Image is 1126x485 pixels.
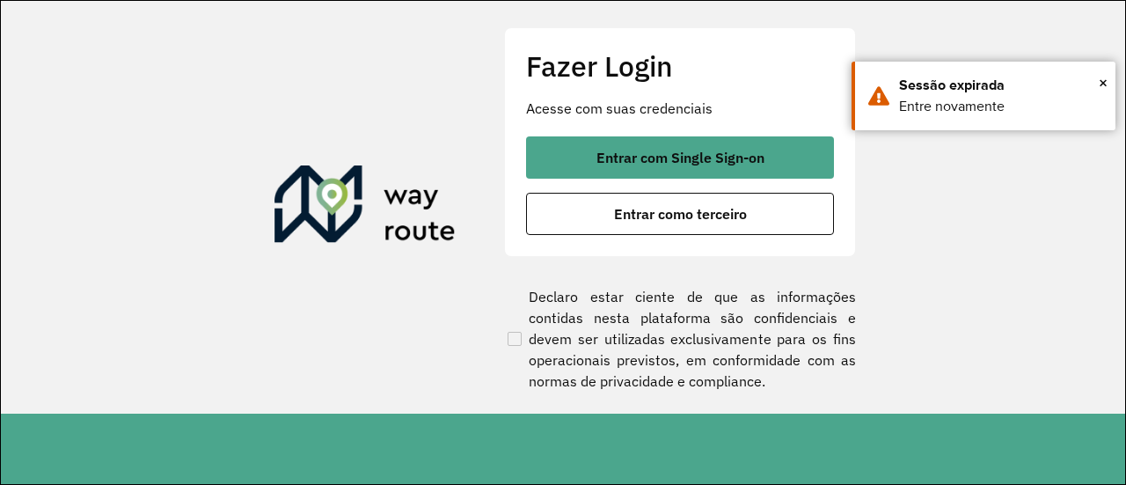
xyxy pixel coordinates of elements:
div: Entre novamente [899,96,1102,117]
div: Sessão expirada [899,75,1102,96]
span: Entrar como terceiro [614,207,747,221]
p: Acesse com suas credenciais [526,98,834,119]
span: × [1099,70,1108,96]
img: Roteirizador AmbevTech [274,165,456,250]
button: button [526,136,834,179]
h2: Fazer Login [526,49,834,83]
button: button [526,193,834,235]
button: Close [1099,70,1108,96]
label: Declaro estar ciente de que as informações contidas nesta plataforma são confidenciais e devem se... [504,286,856,392]
span: Entrar com Single Sign-on [596,151,764,165]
